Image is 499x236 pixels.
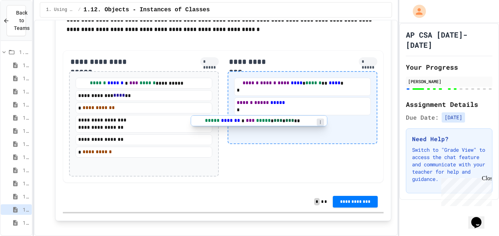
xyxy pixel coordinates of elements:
span: 1.7. APIs and Libraries [23,140,29,148]
span: 1.5. Casting and Ranges of Values [23,114,29,121]
span: 1.1. Introduction to Algorithms, Programming, and Compilers [23,61,29,69]
span: 1. Using Objects and Methods [46,7,75,13]
div: My Account [405,3,428,20]
span: 1.3. Expressions and Output [New] [23,88,29,95]
span: 1.8. Documentation with Comments and Preconditions [23,153,29,161]
h1: AP CSA [DATE]-[DATE] [406,30,492,50]
p: Switch to "Grade View" to access the chat feature and communicate with your teacher for help and ... [412,146,486,183]
span: 1.11. Using the Math Class [23,193,29,200]
h2: Your Progress [406,62,492,72]
span: 1.12. Objects - Instances of Classes [84,5,210,14]
span: 1.13. Creating and Initializing Objects: Constructors [23,219,29,227]
span: 1.6. Compound Assignment Operators [23,127,29,135]
span: 1.9. Method Signatures [23,166,29,174]
button: Back to Teams [7,5,26,36]
span: [DATE] [442,112,465,123]
span: 1. Using Objects and Methods [19,48,29,56]
iframe: chat widget [468,207,492,229]
span: 1.10. Calling Class Methods [23,179,29,187]
span: 1.2. Variables and Data Types [23,74,29,82]
span: 1.12. Objects - Instances of Classes [23,206,29,213]
span: / [78,7,80,13]
span: Back to Teams [14,9,30,32]
div: [PERSON_NAME] [408,78,490,85]
div: Chat with us now!Close [3,3,50,46]
iframe: chat widget [438,175,492,206]
h2: Assignment Details [406,99,492,109]
span: 1.4. Assignment and Input [23,101,29,108]
span: Due Date: [406,113,439,122]
h3: Need Help? [412,135,486,143]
